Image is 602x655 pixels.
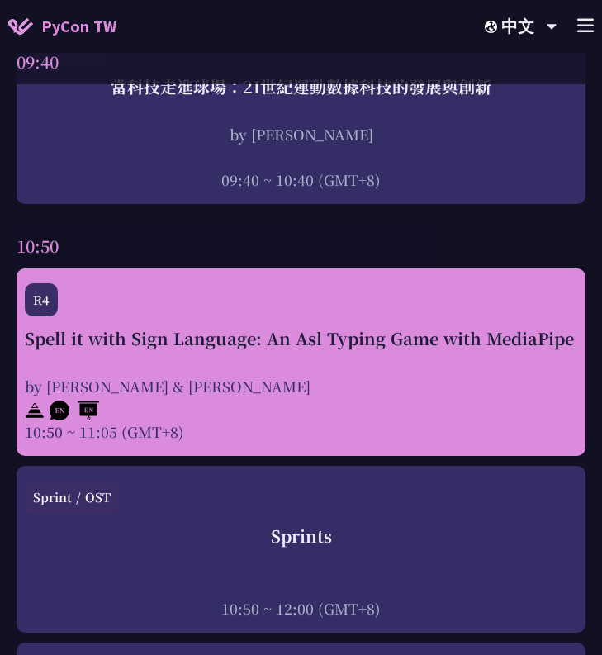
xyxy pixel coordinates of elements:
[8,18,33,35] img: Home icon of PyCon TW 2025
[25,31,577,190] a: All Rooms 當科技走進球場：21世紀運動數據科技的發展與創新 by [PERSON_NAME] 09:40 ~ 10:40 (GMT+8)
[41,14,116,39] span: PyCon TW
[25,74,577,99] div: 當科技走進球場：21世紀運動數據科技的發展與創新
[25,169,577,190] div: 09:40 ~ 10:40 (GMT+8)
[25,124,577,145] div: by [PERSON_NAME]
[25,598,577,619] div: 10:50 ~ 12:00 (GMT+8)
[25,524,577,548] div: Sprints
[17,40,585,84] div: 09:40
[25,376,577,396] div: by [PERSON_NAME] & [PERSON_NAME]
[25,283,577,442] a: R4 Spell it with Sign Language: An Asl Typing Game with MediaPipe by [PERSON_NAME] & [PERSON_NAME...
[25,401,45,420] img: svg+xml;base64,PHN2ZyB4bWxucz0iaHR0cDovL3d3dy53My5vcmcvMjAwMC9zdmciIHdpZHRoPSIyNCIgaGVpZ2h0PSIyNC...
[485,21,501,33] img: Locale Icon
[25,421,577,442] div: 10:50 ~ 11:05 (GMT+8)
[17,224,585,268] div: 10:50
[25,283,58,316] div: R4
[8,6,116,47] a: PyCon TW
[50,401,99,420] img: ENEN.5a408d1.svg
[25,326,577,351] div: Spell it with Sign Language: An Asl Typing Game with MediaPipe
[25,481,119,514] div: Sprint / OST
